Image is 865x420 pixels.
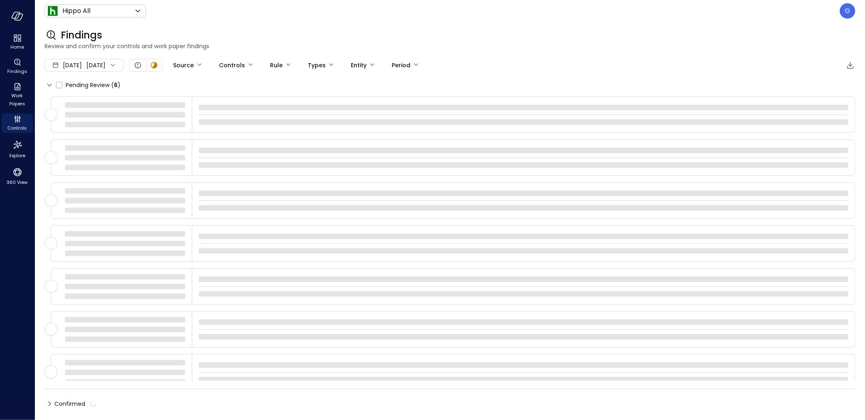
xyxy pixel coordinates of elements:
div: Explore [2,138,33,160]
div: Rule [270,58,283,72]
div: Guy [840,3,855,19]
span: Confirmed [54,397,96,410]
div: Period [392,58,410,72]
span: 6 [114,81,118,89]
div: Open [133,60,143,70]
span: Home [11,43,24,51]
p: G [845,6,850,16]
div: In Progress [149,60,159,70]
img: Icon [48,6,58,16]
span: Explore [9,151,25,160]
div: Home [2,32,33,52]
div: Controls [219,58,245,72]
span: [DATE] [63,61,82,70]
div: Controls [2,113,33,133]
span: Controls [8,124,27,132]
div: Work Papers [2,81,33,109]
span: Findings [7,67,27,75]
span: Review and confirm your controls and work paper findings [45,42,855,51]
div: Types [308,58,326,72]
span: 360 View [7,178,28,186]
span: Findings [61,29,102,42]
span: Pending Review [66,79,120,92]
div: Findings [2,57,33,76]
div: 360 View [2,165,33,187]
span: calculating... [89,400,97,407]
div: ( ) [111,81,120,90]
div: Export to CSV [846,60,855,70]
span: Work Papers [5,92,30,108]
div: Source [173,58,194,72]
p: Hippo All [62,6,90,16]
div: Entity [351,58,367,72]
